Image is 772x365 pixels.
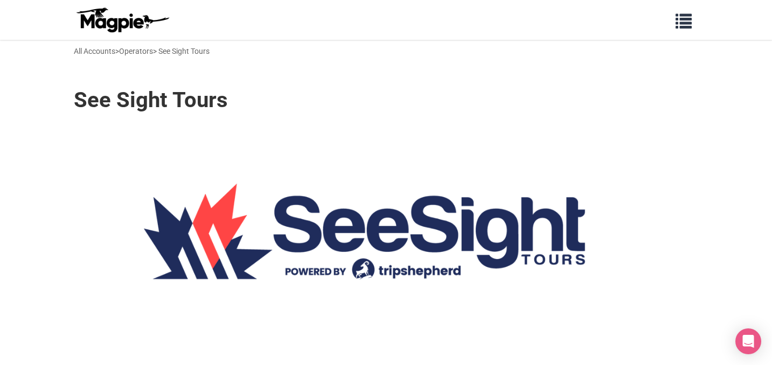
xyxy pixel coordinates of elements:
img: logo-ab69f6fb50320c5b225c76a69d11143b.png [74,7,171,33]
div: Open Intercom Messenger [735,328,761,354]
a: All Accounts [74,47,115,55]
img: See Sight Tours banner [74,124,699,332]
div: > > See Sight Tours [74,45,210,57]
h1: See Sight Tours [74,87,228,113]
a: Operators [119,47,153,55]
